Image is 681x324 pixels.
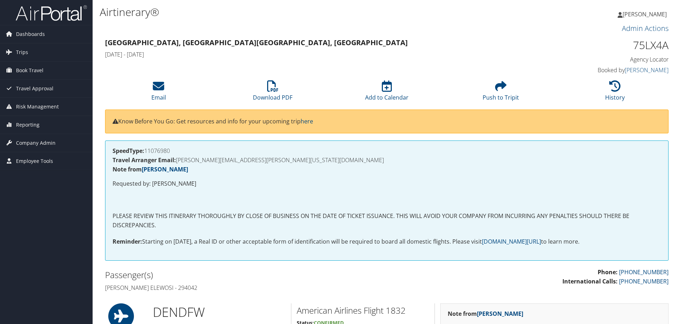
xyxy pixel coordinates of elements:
a: Download PDF [253,84,292,101]
p: Know Before You Go: Get resources and info for your upcoming trip [113,117,661,126]
p: Requested by: [PERSON_NAME] [113,179,661,188]
strong: Note from [448,310,523,318]
h2: Passenger(s) [105,269,381,281]
a: [PERSON_NAME] [625,66,669,74]
strong: [GEOGRAPHIC_DATA], [GEOGRAPHIC_DATA] [GEOGRAPHIC_DATA], [GEOGRAPHIC_DATA] [105,38,408,47]
span: Company Admin [16,134,56,152]
span: Book Travel [16,62,43,79]
span: [PERSON_NAME] [623,10,667,18]
strong: Phone: [598,268,618,276]
a: [PERSON_NAME] [618,4,674,25]
a: Add to Calendar [365,84,409,101]
h4: [PERSON_NAME][EMAIL_ADDRESS][PERSON_NAME][US_STATE][DOMAIN_NAME] [113,157,661,163]
h4: 11076980 [113,148,661,154]
p: Starting on [DATE], a Real ID or other acceptable form of identification will be required to boar... [113,237,661,246]
h4: Agency Locator [536,55,669,63]
strong: Note from [113,165,188,173]
span: Trips [16,43,28,61]
a: Push to Tripit [483,84,519,101]
h4: [DATE] - [DATE] [105,51,525,58]
h1: 75LX4A [536,38,669,53]
a: Admin Actions [622,23,669,33]
span: Dashboards [16,25,45,43]
strong: Reminder: [113,238,142,245]
span: Reporting [16,116,40,134]
a: [PHONE_NUMBER] [619,277,669,285]
h4: [PERSON_NAME] Elewosi - 294042 [105,284,381,292]
a: here [301,117,313,125]
h4: Booked by [536,66,669,74]
img: airportal-logo.png [16,5,87,21]
a: [PERSON_NAME] [142,165,188,173]
span: Travel Approval [16,80,53,97]
a: [PHONE_NUMBER] [619,268,669,276]
a: History [605,84,625,101]
a: Email [151,84,166,101]
strong: Travel Arranger Email: [113,156,176,164]
a: [DOMAIN_NAME][URL] [482,238,541,245]
h2: American Airlines Flight 1832 [297,304,429,317]
span: Risk Management [16,98,59,116]
span: Employee Tools [16,152,53,170]
p: PLEASE REVIEW THIS ITINERARY THOROUGHLY BY CLOSE OF BUSINESS ON THE DATE OF TICKET ISSUANCE. THIS... [113,212,661,230]
h1: Airtinerary® [100,5,483,20]
strong: International Calls: [562,277,618,285]
strong: SpeedType: [113,147,144,155]
a: [PERSON_NAME] [477,310,523,318]
h1: DEN DFW [153,303,286,321]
